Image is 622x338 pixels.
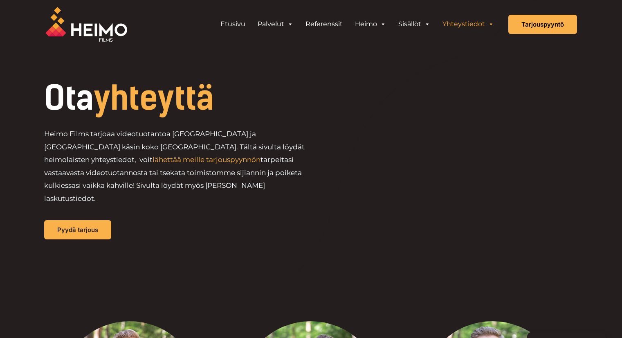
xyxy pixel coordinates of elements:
a: lähettää meille tarjouspyynnön [153,155,260,164]
p: Heimo Films tarjoaa videotuotantoa [GEOGRAPHIC_DATA] ja [GEOGRAPHIC_DATA] käsin koko [GEOGRAPHIC_... [44,128,311,205]
aside: Header Widget 1 [210,16,504,32]
a: Referenssit [299,16,349,32]
a: Tarjouspyyntö [508,15,577,34]
a: Heimo [349,16,392,32]
h1: Ota [44,82,367,115]
a: Pyydä tarjous [44,220,111,239]
a: Yhteystiedot [436,16,500,32]
a: Sisällöt [392,16,436,32]
img: Heimo Filmsin logo [45,7,127,42]
span: Pyydä tarjous [57,227,98,233]
a: Etusivu [214,16,251,32]
span: yhteyttä [94,79,214,118]
a: Palvelut [251,16,299,32]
